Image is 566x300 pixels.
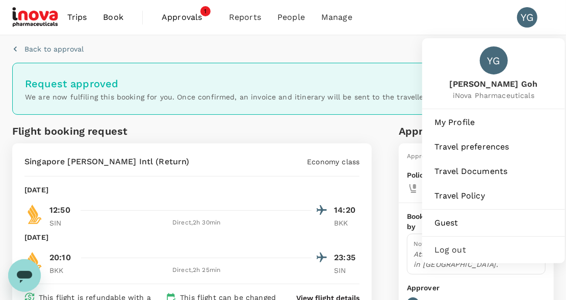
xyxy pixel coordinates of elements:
[67,11,87,23] span: Trips
[450,79,538,90] span: [PERSON_NAME] Goh
[426,185,561,207] a: Travel Policy
[426,212,561,234] a: Guest
[24,185,48,195] p: [DATE]
[307,157,359,167] p: Economy class
[414,240,472,247] span: Notes for approval
[434,165,553,178] span: Travel Documents
[12,44,84,54] button: Back to approval
[162,11,213,23] span: Approvals
[407,170,484,180] p: Policy rules exceeded
[200,6,211,16] span: 1
[414,249,539,269] p: Attend part of AMENA LT meeting in [GEOGRAPHIC_DATA].
[81,265,312,276] div: Direct , 2h 25min
[24,232,48,242] p: [DATE]
[25,76,541,92] h6: Request approved
[8,259,41,292] iframe: Button to launch messaging window
[434,141,553,153] span: Travel preferences
[434,217,553,229] span: Guest
[480,46,508,74] div: YG
[334,265,359,276] p: SIN
[81,218,312,228] div: Direct , 2h 30min
[12,6,59,29] img: iNova Pharmaceuticals
[407,283,546,293] p: Approver
[517,7,537,28] div: YG
[229,11,261,23] span: Reports
[407,211,470,232] p: Booking made by
[450,90,538,101] span: iNova Pharmaceuticals
[24,44,84,54] p: Back to approval
[399,123,554,139] h6: Approval details
[434,244,553,256] span: Log out
[334,252,359,264] p: 23:35
[407,152,455,162] div: Approval status
[12,123,190,139] h6: Flight booking request
[426,239,561,261] div: Log out
[24,252,45,272] img: SQ
[334,204,359,216] p: 14:20
[321,11,352,23] span: Manage
[24,204,45,224] img: SQ
[25,92,541,102] p: We are now fulfiling this booking for you. Once confirmed, an invoice and itinerary will be sent ...
[426,136,561,158] a: Travel preferences
[24,156,190,168] p: Singapore [PERSON_NAME] Intl (Return)
[334,218,359,228] p: BKK
[434,190,553,202] span: Travel Policy
[49,252,71,264] p: 20:10
[49,218,75,228] p: SIN
[103,11,123,23] span: Book
[426,160,561,183] a: Travel Documents
[49,204,70,216] p: 12:50
[426,111,561,134] a: My Profile
[434,116,553,129] span: My Profile
[277,11,305,23] span: People
[49,265,75,276] p: BKK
